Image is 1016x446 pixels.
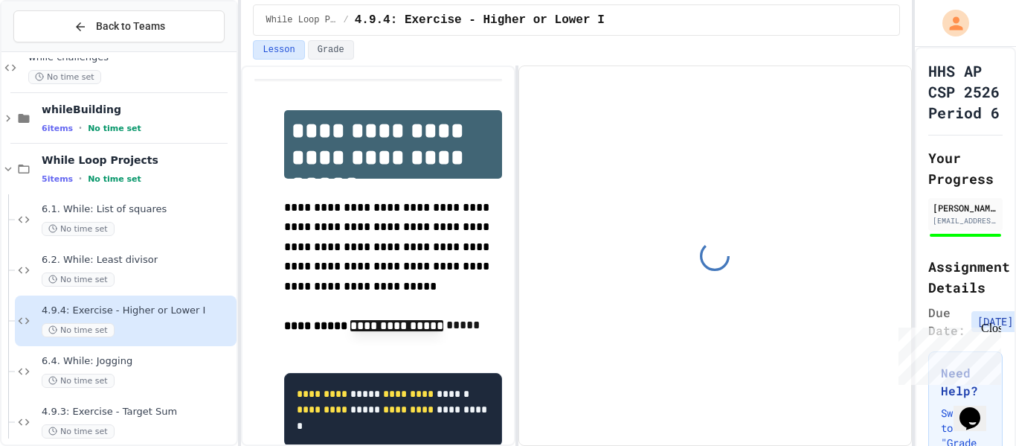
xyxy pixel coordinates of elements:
[928,256,1003,298] h2: Assignment Details
[343,14,348,26] span: /
[42,424,115,439] span: No time set
[308,40,354,60] button: Grade
[42,374,115,388] span: No time set
[933,201,998,214] div: [PERSON_NAME]
[42,103,234,116] span: whileBuilding
[954,386,1001,431] iframe: chat widget
[42,406,234,418] span: 4.9.3: Exercise - Target Sum
[928,147,1003,189] h2: Your Progress
[13,10,225,42] button: Back to Teams
[88,174,141,184] span: No time set
[6,6,103,95] div: Chat with us now!Close
[927,6,973,40] div: My Account
[79,122,82,134] span: •
[42,273,115,287] span: No time set
[42,153,234,167] span: While Loop Projects
[42,305,234,317] span: 4.9.4: Exercise - Higher or Lower I
[79,173,82,185] span: •
[928,60,1003,123] h1: HHS AP CSP 2526 Period 6
[28,70,101,84] span: No time set
[42,124,73,133] span: 6 items
[42,203,234,216] span: 6.1. While: List of squares
[266,14,337,26] span: While Loop Projects
[28,51,234,64] span: while challenges
[928,304,965,340] span: Due Date:
[893,322,1001,385] iframe: chat widget
[253,40,304,60] button: Lesson
[96,19,165,34] span: Back to Teams
[42,174,73,184] span: 5 items
[355,11,605,29] span: 4.9.4: Exercise - Higher or Lower I
[42,222,115,236] span: No time set
[42,355,234,368] span: 6.4. While: Jogging
[88,124,141,133] span: No time set
[42,254,234,267] span: 6.2. While: Least divisor
[42,323,115,337] span: No time set
[933,215,998,226] div: [EMAIL_ADDRESS][DOMAIN_NAME]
